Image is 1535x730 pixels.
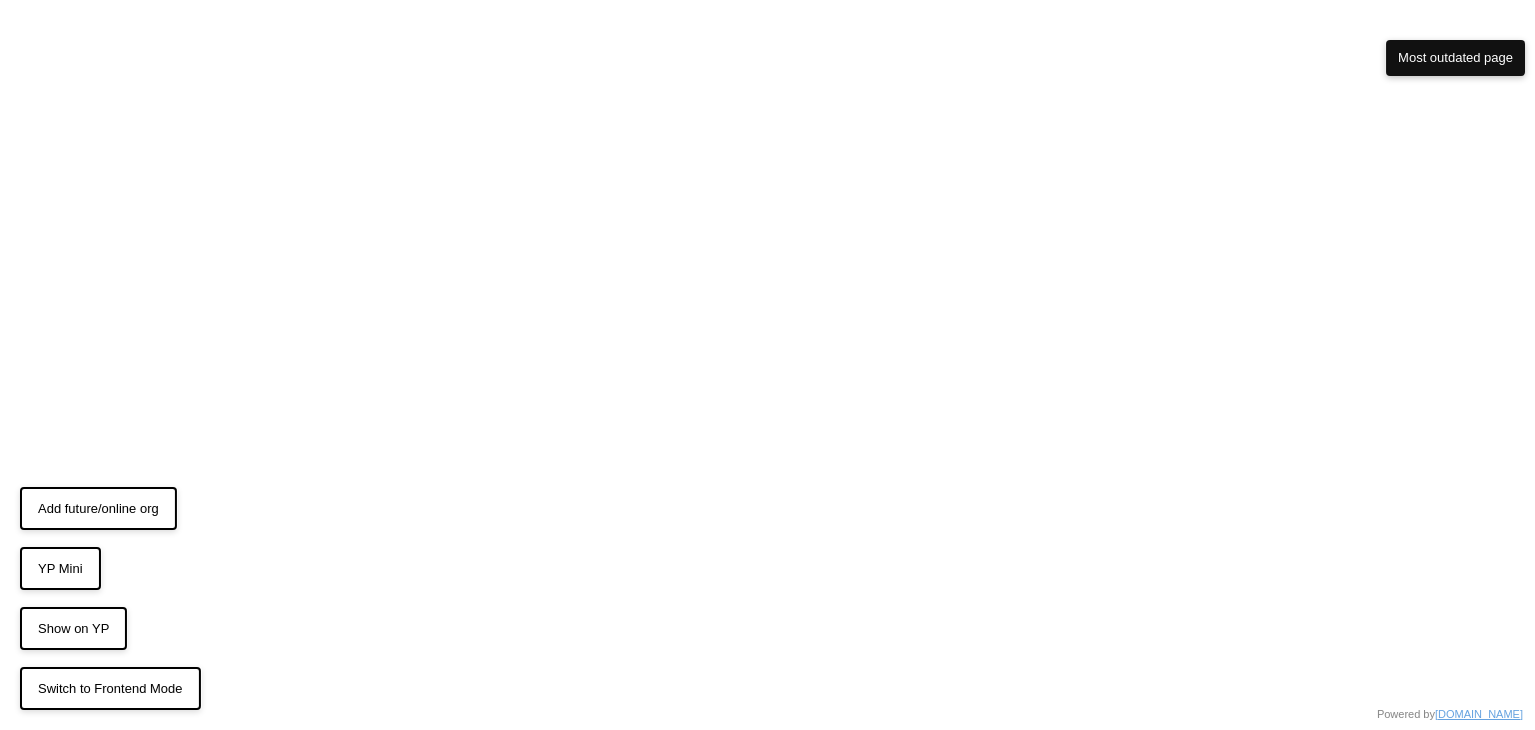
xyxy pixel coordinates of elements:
[1386,40,1525,76] button: Most outdated page
[20,547,101,591] button: YP Mini
[20,667,201,711] button: Switch to Frontend Mode
[20,607,127,651] button: Show on YP
[1377,706,1523,723] div: Powered by
[20,487,177,531] button: Add future/online org
[1435,708,1523,720] a: [DOMAIN_NAME]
